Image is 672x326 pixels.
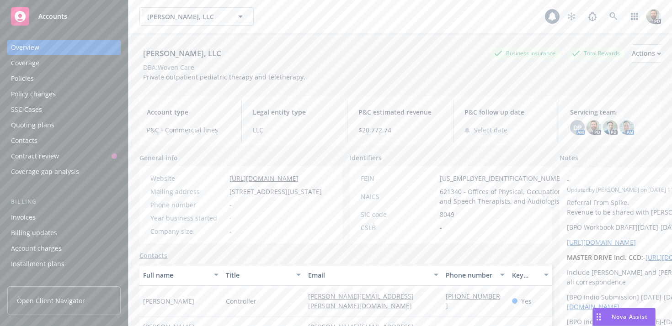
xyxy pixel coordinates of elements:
div: SSC Cases [11,102,42,117]
div: Website [150,174,226,183]
span: P&C - Commercial lines [147,125,230,135]
div: [PERSON_NAME], LLC [139,47,225,59]
div: Mailing address [150,187,226,196]
div: Contacts [11,133,37,148]
span: - [440,223,442,232]
span: 621340 - Offices of Physical, Occupational and Speech Therapists, and Audiologists [440,187,571,206]
div: Phone number [446,270,494,280]
a: Quoting plans [7,118,121,132]
span: - [229,213,232,223]
a: Billing updates [7,226,121,240]
div: FEIN [361,174,436,183]
span: [STREET_ADDRESS][US_STATE] [229,187,322,196]
div: Total Rewards [567,47,624,59]
a: Search [604,7,623,26]
span: Identifiers [350,153,382,163]
div: Title [226,270,291,280]
div: Account charges [11,241,62,256]
a: Coverage [7,56,121,70]
span: 8049 [440,210,454,219]
span: General info [139,153,178,163]
div: Contract review [11,149,59,163]
span: DP [573,123,582,132]
button: [PERSON_NAME], LLC [139,7,254,26]
button: Title [222,264,305,286]
div: Quoting plans [11,118,54,132]
div: DBA: Woven Care [143,63,194,72]
div: Company size [150,226,226,236]
span: - [229,200,232,210]
div: Phone number [150,200,226,210]
a: Installment plans [7,257,121,271]
span: Legal entity type [253,107,336,117]
button: Actions [632,44,661,63]
div: Installment plans [11,257,64,271]
a: Overview [7,40,121,55]
a: [PHONE_NUMBER] [446,292,500,310]
span: P&C follow up date [464,107,548,117]
a: Coverage gap analysis [7,164,121,179]
span: Notes [560,153,578,164]
span: [PERSON_NAME] [143,296,194,306]
a: [URL][DOMAIN_NAME] [229,174,299,183]
div: Business Insurance [490,47,560,59]
a: [PERSON_NAME][EMAIL_ADDRESS][PERSON_NAME][DOMAIN_NAME] [308,292,419,310]
button: Email [304,264,442,286]
a: SSC Cases [7,102,121,117]
a: Contract review [7,149,121,163]
span: Yes [521,296,532,306]
a: Switch app [625,7,644,26]
div: Coverage [11,56,39,70]
div: SIC code [361,210,436,219]
a: Contacts [139,251,167,260]
a: Invoices [7,210,121,225]
a: Contacts [7,133,121,148]
div: Overview [11,40,39,55]
strong: MASTER DRIVE Incl. CCD: [567,253,643,262]
div: Actions [632,45,661,62]
span: Servicing team [570,107,654,117]
span: Account type [147,107,230,117]
img: photo [603,120,618,135]
span: - [229,226,232,236]
a: Account charges [7,241,121,256]
div: CSLB [361,223,436,232]
div: Billing [7,197,121,206]
div: Coverage gap analysis [11,164,79,179]
span: Private outpatient pediatric therapy and teletherapy. [143,73,305,81]
span: Nova Assist [612,313,648,321]
div: Billing updates [11,226,57,240]
div: Year business started [150,213,226,223]
span: Accounts [38,13,67,20]
div: Policies [11,71,34,86]
a: Policies [7,71,121,86]
a: Policy changes [7,87,121,101]
div: Policy changes [11,87,56,101]
img: photo [619,120,634,135]
a: Accounts [7,4,121,29]
button: Phone number [442,264,508,286]
span: Open Client Navigator [17,296,85,305]
a: Report a Bug [583,7,602,26]
div: Invoices [11,210,36,225]
span: [PERSON_NAME], LLC [147,12,226,21]
button: Nova Assist [592,308,656,326]
a: Stop snowing [562,7,581,26]
img: photo [587,120,601,135]
div: Email [308,270,428,280]
a: [URL][DOMAIN_NAME] [567,238,636,247]
span: Controller [226,296,256,306]
button: Key contact [508,264,552,286]
span: Select date [474,125,507,135]
span: $20,772.74 [358,125,442,135]
span: [US_EMPLOYER_IDENTIFICATION_NUMBER] [440,174,571,183]
div: Key contact [512,270,539,280]
span: P&C estimated revenue [358,107,442,117]
button: Full name [139,264,222,286]
div: Full name [143,270,208,280]
span: LLC [253,125,336,135]
div: NAICS [361,192,436,201]
img: photo [646,9,661,24]
div: Drag to move [593,308,604,326]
